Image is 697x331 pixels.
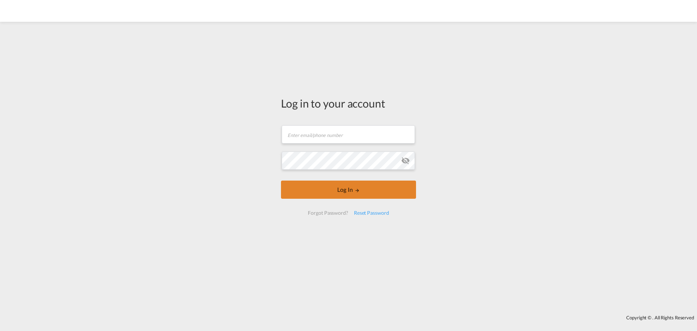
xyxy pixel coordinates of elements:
div: Forgot Password? [305,206,351,219]
input: Enter email/phone number [282,125,415,144]
div: Log in to your account [281,96,416,111]
div: Reset Password [351,206,392,219]
md-icon: icon-eye-off [401,156,410,165]
button: LOGIN [281,181,416,199]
